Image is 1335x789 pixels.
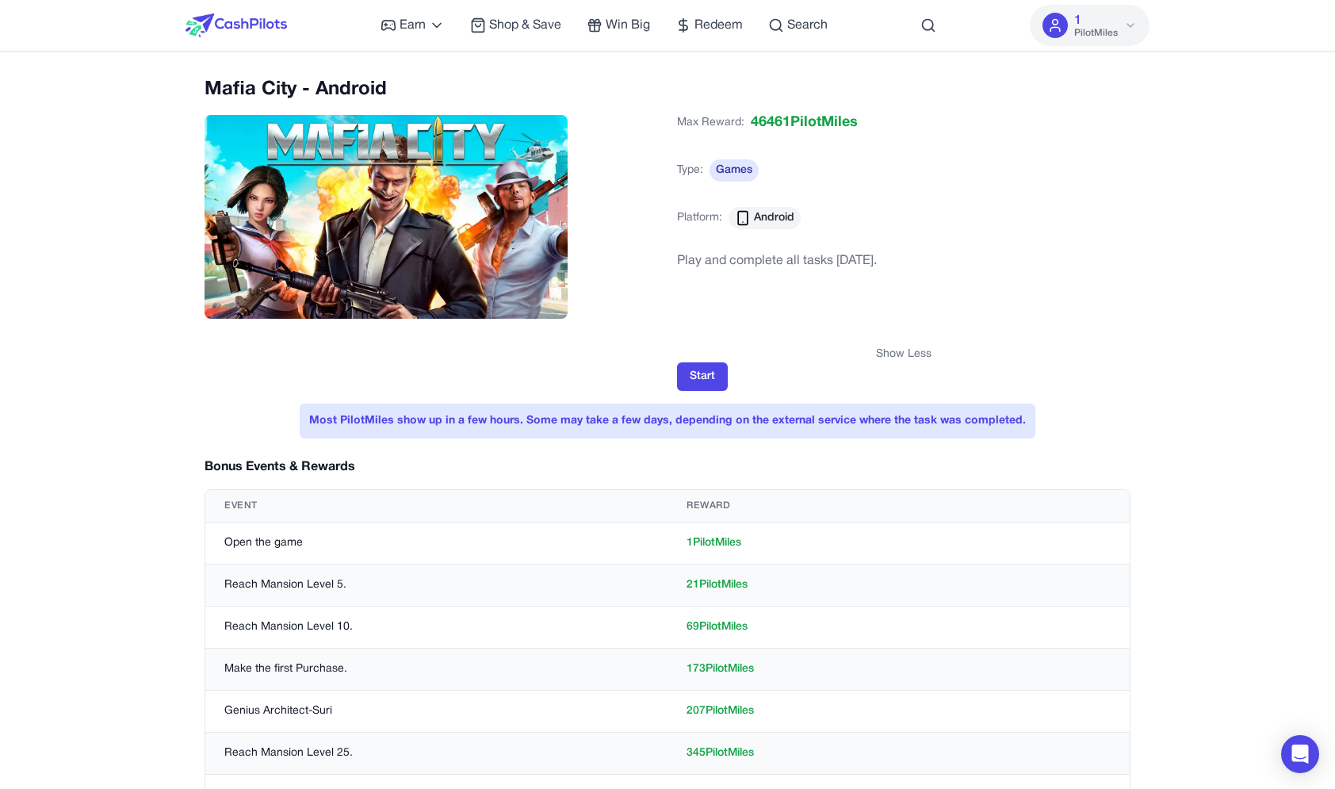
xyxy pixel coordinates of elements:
span: PilotMiles [1074,27,1118,40]
a: Search [768,16,828,35]
span: 46461 PilotMiles [751,112,858,134]
img: CashPilots Logo [186,13,287,37]
div: Open Intercom Messenger [1281,735,1319,773]
span: Type: [677,163,703,178]
span: Search [787,16,828,35]
a: Shop & Save [470,16,561,35]
td: 1 PilotMiles [667,523,1130,565]
div: Most PilotMiles show up in a few hours. Some may take a few days, depending on the external servi... [300,404,1035,439]
span: Shop & Save [489,16,561,35]
span: Win Big [606,16,650,35]
h3: Bonus Events & Rewards [205,458,355,477]
a: Win Big [587,16,650,35]
td: 345 PilotMiles [667,733,1130,775]
span: Max Reward: [677,115,744,131]
td: Open the game [205,523,667,565]
span: Platform: [677,210,722,226]
td: Make the first Purchase. [205,649,667,691]
div: Play and complete all tasks [DATE]. [677,251,877,347]
td: Reach Mansion Level 10. [205,607,667,649]
button: 1PilotMiles [1030,5,1149,46]
span: Android [754,210,794,226]
td: Reach Mansion Level 5. [205,565,667,607]
td: Reach Mansion Level 25. [205,733,667,775]
th: Reward [667,490,1130,523]
img: Mafia City - Android [205,115,568,319]
a: Earn [381,16,445,35]
span: Redeem [694,16,743,35]
span: Earn [400,16,426,35]
h2: Mafia City - Android [205,77,658,102]
th: Event [205,490,667,523]
span: Games [710,159,759,182]
td: Genius Architect-Suri [205,691,667,733]
button: Show Less [876,347,931,362]
td: 69 PilotMiles [667,607,1130,649]
span: 1 [1074,11,1081,30]
a: Redeem [675,16,743,35]
td: 21 PilotMiles [667,565,1130,607]
td: 173 PilotMiles [667,649,1130,691]
button: Start [677,362,728,391]
td: 207 PilotMiles [667,691,1130,733]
